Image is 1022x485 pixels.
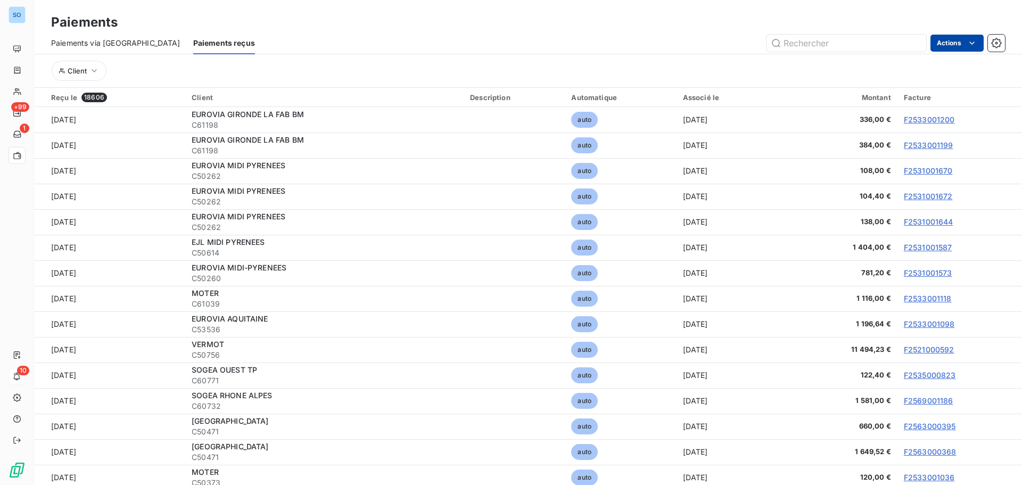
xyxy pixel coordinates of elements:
[192,416,269,425] span: [GEOGRAPHIC_DATA]
[904,243,952,252] a: F2531001587
[677,311,794,337] td: [DATE]
[192,171,457,182] span: C50262
[801,191,891,202] span: 104,40 €
[904,217,953,226] a: F2531001644
[571,137,598,153] span: auto
[801,370,891,381] span: 122,40 €
[904,192,953,201] a: F2531001672
[571,163,598,179] span: auto
[904,268,952,277] a: F2531001573
[11,102,29,112] span: +99
[192,452,457,463] span: C50471
[192,401,457,412] span: C60732
[801,166,891,176] span: 108,00 €
[17,366,29,375] span: 10
[192,212,285,221] span: EUROVIA MIDI PYRENEES
[34,311,185,337] td: [DATE]
[192,314,268,323] span: EUROVIA AQUITAINE
[192,237,265,246] span: EJL MIDI PYRENEES
[470,93,558,102] div: Description
[571,240,598,256] span: auto
[904,345,954,354] a: F2521000592
[571,444,598,460] span: auto
[801,472,891,483] span: 120,00 €
[801,140,891,151] span: 384,00 €
[801,344,891,355] span: 11 494,23 €
[34,286,185,311] td: [DATE]
[34,209,185,235] td: [DATE]
[192,442,269,451] span: [GEOGRAPHIC_DATA]
[192,263,286,272] span: EUROVIA MIDI-PYRENEES
[677,337,794,363] td: [DATE]
[677,235,794,260] td: [DATE]
[192,161,285,170] span: EUROVIA MIDI PYRENEES
[192,324,457,335] span: C53536
[34,414,185,439] td: [DATE]
[192,93,457,102] div: Client
[904,422,956,431] a: F2563000395
[677,439,794,465] td: [DATE]
[677,388,794,414] td: [DATE]
[801,217,891,227] span: 138,00 €
[34,235,185,260] td: [DATE]
[51,38,180,48] span: Paiements via [GEOGRAPHIC_DATA]
[904,371,956,380] a: F2535000823
[192,186,285,195] span: EUROVIA MIDI PYRENEES
[571,214,598,230] span: auto
[801,114,891,125] span: 336,00 €
[571,342,598,358] span: auto
[677,158,794,184] td: [DATE]
[34,439,185,465] td: [DATE]
[571,112,598,128] span: auto
[51,13,118,32] h3: Paiements
[192,426,457,437] span: C50471
[801,396,891,406] span: 1 581,00 €
[51,93,179,102] div: Reçu le
[904,473,955,482] a: F2533001036
[192,467,219,476] span: MOTER
[801,293,891,304] span: 1 116,00 €
[677,260,794,286] td: [DATE]
[34,363,185,388] td: [DATE]
[904,93,1016,102] div: Facture
[801,319,891,330] span: 1 196,64 €
[801,447,891,457] span: 1 649,52 €
[677,209,794,235] td: [DATE]
[192,365,257,374] span: SOGEA OUEST TP
[34,133,185,158] td: [DATE]
[192,222,457,233] span: C50262
[34,184,185,209] td: [DATE]
[904,447,957,456] a: F2563000368
[904,115,955,124] a: F2533001200
[904,141,953,150] a: F2533001199
[904,396,953,405] a: F2569001186
[801,93,891,102] div: Montant
[930,35,984,52] button: Actions
[683,93,788,102] div: Associé le
[34,260,185,286] td: [DATE]
[192,273,457,284] span: C50260
[192,299,457,309] span: C61039
[192,340,224,349] span: VERMOT
[192,120,457,130] span: C61198
[192,135,304,144] span: EUROVIA GIRONDE LA FAB BM
[81,93,107,102] span: 18606
[52,61,106,81] button: Client
[34,158,185,184] td: [DATE]
[904,166,953,175] a: F2531001670
[677,184,794,209] td: [DATE]
[986,449,1011,474] iframe: Intercom live chat
[193,38,255,48] span: Paiements reçus
[904,319,955,328] a: F2533001098
[192,248,457,258] span: C50614
[34,388,185,414] td: [DATE]
[20,124,29,133] span: 1
[9,6,26,23] div: SO
[571,265,598,281] span: auto
[571,188,598,204] span: auto
[192,110,304,119] span: EUROVIA GIRONDE LA FAB BM
[9,462,26,479] img: Logo LeanPay
[571,367,598,383] span: auto
[677,133,794,158] td: [DATE]
[192,289,219,298] span: MOTER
